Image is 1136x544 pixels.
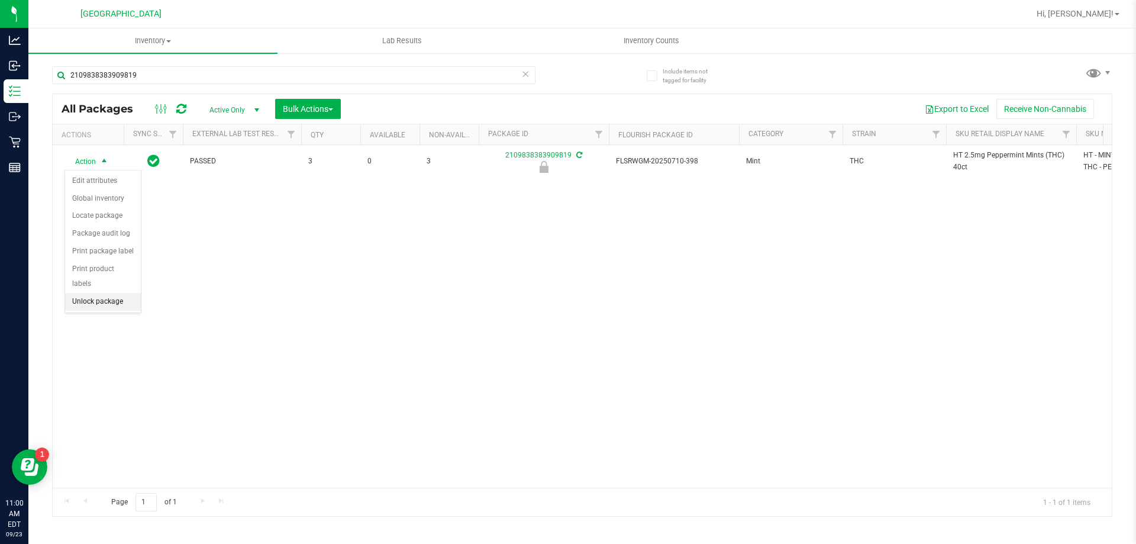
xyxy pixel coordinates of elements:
[308,156,353,167] span: 3
[35,448,49,462] iframe: Resource center unread badge
[1037,9,1114,18] span: Hi, [PERSON_NAME]!
[367,156,412,167] span: 0
[9,85,21,97] inline-svg: Inventory
[746,156,835,167] span: Mint
[956,130,1044,138] a: Sku Retail Display Name
[9,162,21,173] inline-svg: Reports
[192,130,285,138] a: External Lab Test Result
[5,498,23,530] p: 11:00 AM EDT
[9,34,21,46] inline-svg: Analytics
[1086,130,1121,138] a: SKU Name
[62,102,145,115] span: All Packages
[277,28,527,53] a: Lab Results
[608,36,695,46] span: Inventory Counts
[52,66,535,84] input: Search Package ID, Item Name, SKU, Lot or Part Number...
[28,28,277,53] a: Inventory
[97,153,112,170] span: select
[996,99,1094,119] button: Receive Non-Cannabis
[80,9,162,19] span: [GEOGRAPHIC_DATA]
[311,131,324,139] a: Qty
[366,36,438,46] span: Lab Results
[823,124,843,144] a: Filter
[28,36,277,46] span: Inventory
[65,225,141,243] li: Package audit log
[9,60,21,72] inline-svg: Inbound
[850,156,939,167] span: THC
[64,153,96,170] span: Action
[917,99,996,119] button: Export to Excel
[748,130,783,138] a: Category
[5,530,23,539] p: 09/23
[190,156,294,167] span: PASSED
[927,124,946,144] a: Filter
[147,153,160,169] span: In Sync
[477,161,611,173] div: Newly Received
[282,124,301,144] a: Filter
[575,151,582,159] span: Sync from Compliance System
[370,131,405,139] a: Available
[427,156,472,167] span: 3
[1057,124,1076,144] a: Filter
[65,243,141,260] li: Print package label
[65,190,141,208] li: Global inventory
[65,172,141,190] li: Edit attributes
[1034,493,1100,511] span: 1 - 1 of 1 items
[283,104,333,114] span: Bulk Actions
[133,130,179,138] a: Sync Status
[852,130,876,138] a: Strain
[12,449,47,485] iframe: Resource center
[429,131,482,139] a: Non-Available
[618,131,693,139] a: Flourish Package ID
[527,28,776,53] a: Inventory Counts
[65,260,141,293] li: Print product labels
[9,111,21,123] inline-svg: Outbound
[663,67,722,85] span: Include items not tagged for facility
[163,124,183,144] a: Filter
[616,156,732,167] span: FLSRWGM-20250710-398
[65,293,141,311] li: Unlock package
[65,207,141,225] li: Locate package
[275,99,341,119] button: Bulk Actions
[953,150,1069,172] span: HT 2.5mg Peppermint Mints (THC) 40ct
[62,131,119,139] div: Actions
[9,136,21,148] inline-svg: Retail
[521,66,530,82] span: Clear
[505,151,572,159] a: 2109838383909819
[589,124,609,144] a: Filter
[135,493,157,511] input: 1
[488,130,528,138] a: Package ID
[101,493,186,511] span: Page of 1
